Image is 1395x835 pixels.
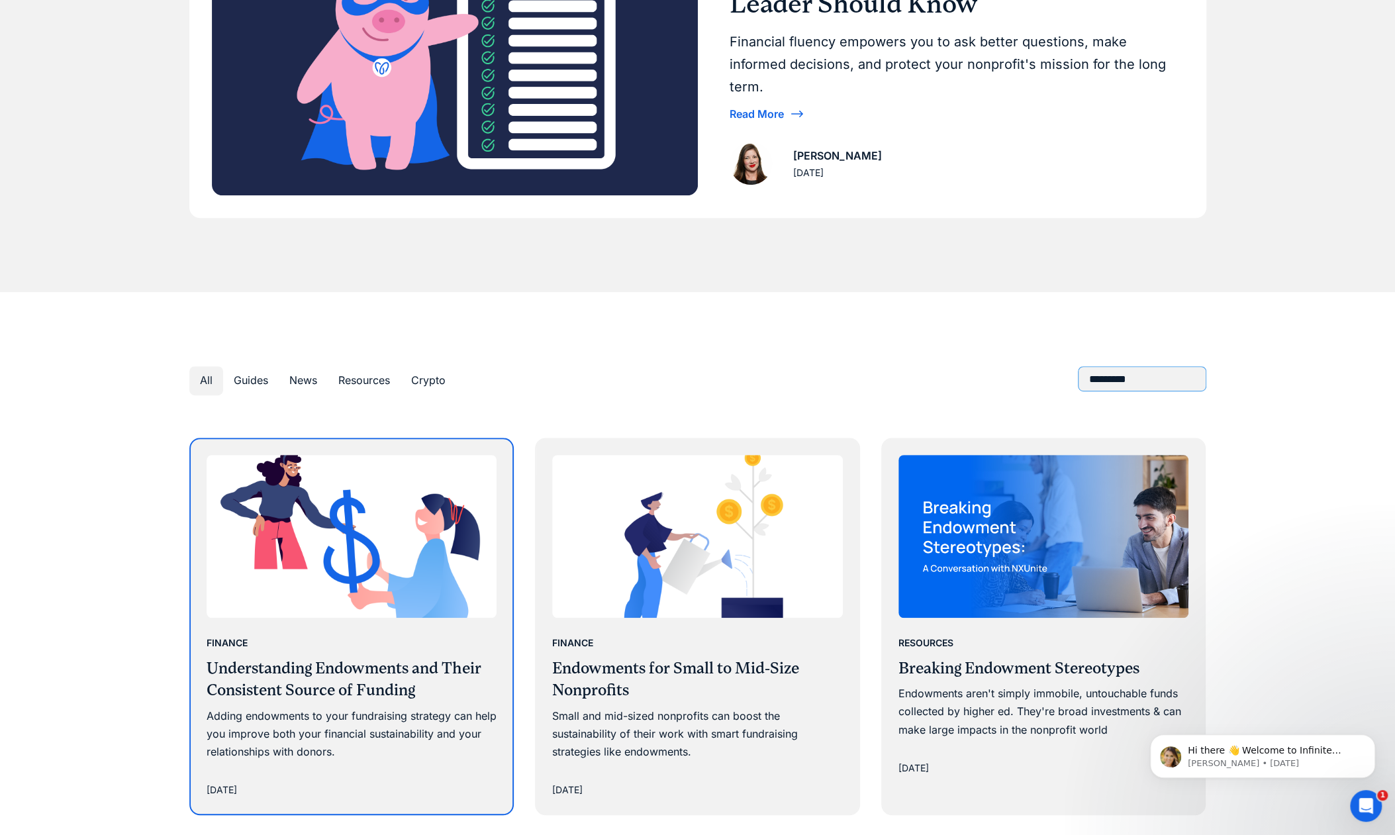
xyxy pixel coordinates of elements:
[207,658,497,702] h3: Understanding Endowments and Their Consistent Source of Funding
[898,760,929,776] div: [DATE]
[898,635,953,651] div: Resources
[207,782,237,798] div: [DATE]
[793,165,824,181] div: [DATE]
[207,635,248,651] div: Finance
[1377,790,1388,801] span: 1
[191,439,513,814] a: FinanceUnderstanding Endowments and Their Consistent Source of FundingAdding endowments to your f...
[289,371,317,389] div: News
[1078,366,1206,391] form: Blog Search
[536,439,859,814] a: FinanceEndowments for Small to Mid-Size NonprofitsSmall and mid-sized nonprofits can boost the su...
[552,635,593,651] div: Finance
[552,782,583,798] div: [DATE]
[552,658,843,702] h3: Endowments for Small to Mid-Size Nonprofits
[338,371,390,389] div: Resources
[1350,790,1382,822] iframe: Intercom live chat
[234,371,268,389] div: Guides
[793,147,882,165] div: [PERSON_NAME]
[883,439,1205,792] a: ResourcesBreaking Endowment StereotypesEndowments aren't simply immobile, untouchable funds colle...
[552,707,843,761] div: Small and mid-sized nonprofits can boost the sustainability of their work with smart fundraising ...
[898,685,1189,739] div: Endowments aren't simply immobile, untouchable funds collected by higher ed. They're broad invest...
[898,658,1189,680] h3: Breaking Endowment Stereotypes
[1130,707,1395,799] iframe: Intercom notifications message
[207,707,497,761] div: Adding endowments to your fundraising strategy can help you improve both your financial sustainab...
[730,109,784,119] div: Read More
[411,371,446,389] div: Crypto
[200,371,213,389] div: All
[730,30,1173,98] div: Financial fluency empowers you to ask better questions, make informed decisions, and protect your...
